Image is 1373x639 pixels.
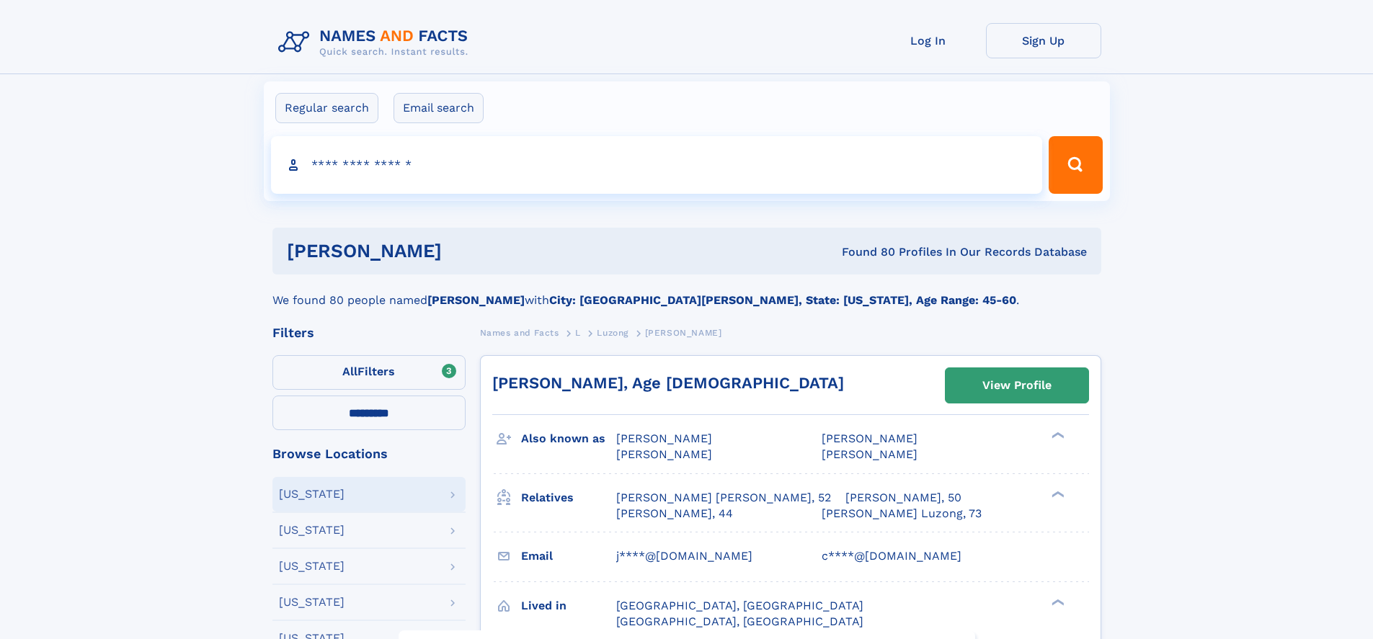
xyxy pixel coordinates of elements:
span: Luzong [597,328,628,338]
h1: [PERSON_NAME] [287,242,642,260]
span: L [575,328,581,338]
h3: Also known as [521,426,616,451]
h3: Lived in [521,594,616,618]
h3: Relatives [521,486,616,510]
button: Search Button [1049,136,1102,194]
input: search input [271,136,1043,194]
img: Logo Names and Facts [272,23,480,62]
a: L [575,323,581,341]
span: [PERSON_NAME] [645,328,722,338]
h3: Email [521,544,616,568]
b: [PERSON_NAME] [427,293,525,307]
b: City: [GEOGRAPHIC_DATA][PERSON_NAME], State: [US_STATE], Age Range: 45-60 [549,293,1016,307]
a: [PERSON_NAME], 44 [616,506,733,522]
a: [PERSON_NAME], 50 [845,490,961,506]
a: Luzong [597,323,628,341]
span: [PERSON_NAME] [822,432,917,445]
span: [GEOGRAPHIC_DATA], [GEOGRAPHIC_DATA] [616,615,863,628]
div: Found 80 Profiles In Our Records Database [641,244,1087,260]
div: [US_STATE] [279,524,345,536]
div: View Profile [982,369,1052,402]
a: Names and Facts [480,323,559,341]
label: Regular search [275,93,378,123]
div: [US_STATE] [279,596,345,608]
div: Browse Locations [272,447,466,460]
a: Sign Up [986,23,1101,58]
div: ❯ [1048,489,1065,499]
div: ❯ [1048,597,1065,607]
div: [US_STATE] [279,488,345,500]
span: [GEOGRAPHIC_DATA], [GEOGRAPHIC_DATA] [616,599,863,612]
a: [PERSON_NAME] [PERSON_NAME], 52 [616,490,831,506]
span: [PERSON_NAME] [616,447,712,461]
span: All [342,365,357,378]
a: [PERSON_NAME], Age [DEMOGRAPHIC_DATA] [492,374,844,392]
label: Filters [272,355,466,390]
div: Filters [272,326,466,339]
div: ❯ [1048,431,1065,440]
a: View Profile [946,368,1088,403]
div: [US_STATE] [279,560,345,572]
div: We found 80 people named with . [272,274,1101,309]
span: [PERSON_NAME] [616,432,712,445]
a: [PERSON_NAME] Luzong, 73 [822,506,982,522]
a: Log In [871,23,986,58]
label: Email search [394,93,484,123]
span: [PERSON_NAME] [822,447,917,461]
